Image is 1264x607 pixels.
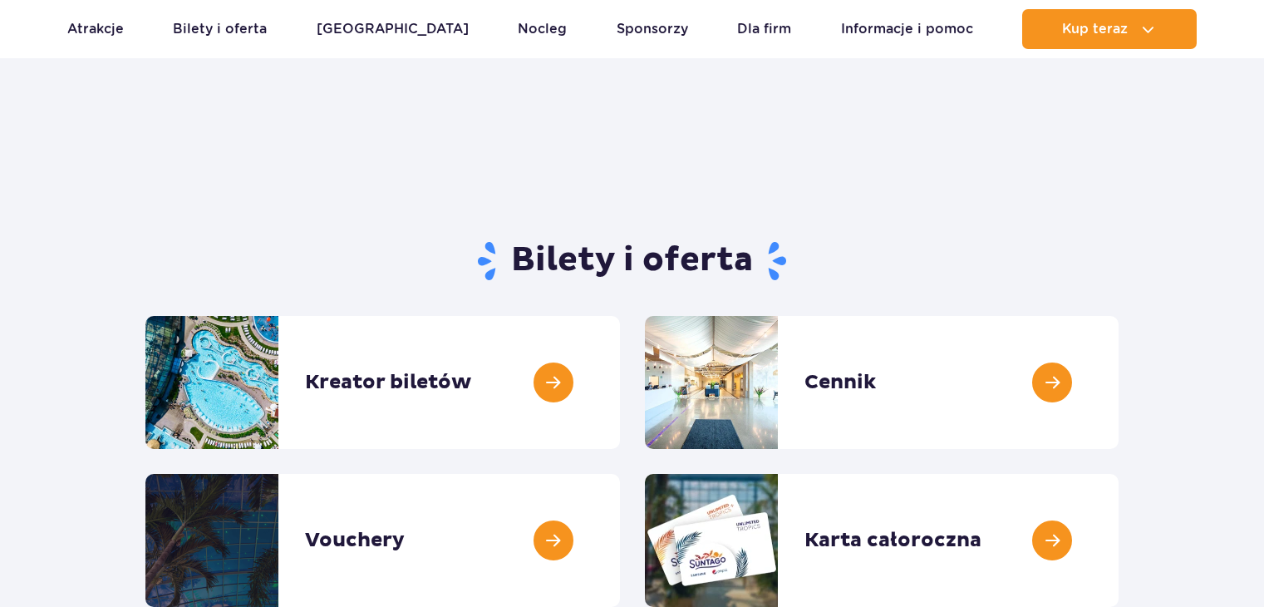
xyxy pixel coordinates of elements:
[145,239,1119,283] h1: Bilety i oferta
[173,9,267,49] a: Bilety i oferta
[518,9,567,49] a: Nocleg
[317,9,469,49] a: [GEOGRAPHIC_DATA]
[617,9,688,49] a: Sponsorzy
[1022,9,1197,49] button: Kup teraz
[1062,22,1128,37] span: Kup teraz
[737,9,791,49] a: Dla firm
[67,9,124,49] a: Atrakcje
[841,9,973,49] a: Informacje i pomoc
